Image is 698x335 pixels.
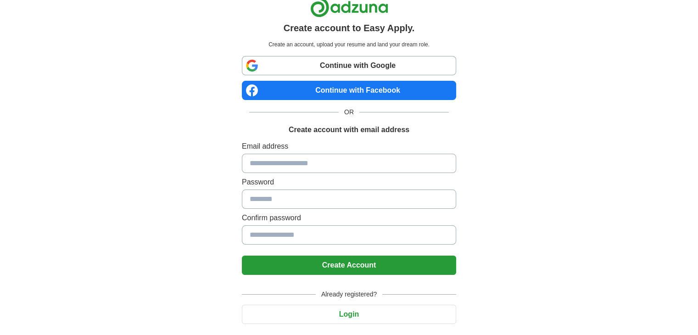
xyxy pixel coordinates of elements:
h1: Create account with email address [289,124,409,135]
button: Login [242,305,456,324]
a: Continue with Google [242,56,456,75]
label: Confirm password [242,212,456,223]
label: Password [242,177,456,188]
label: Email address [242,141,456,152]
button: Create Account [242,256,456,275]
span: Already registered? [316,290,382,299]
a: Login [242,310,456,318]
a: Continue with Facebook [242,81,456,100]
p: Create an account, upload your resume and land your dream role. [244,40,454,49]
span: OR [339,107,359,117]
h1: Create account to Easy Apply. [284,21,415,35]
